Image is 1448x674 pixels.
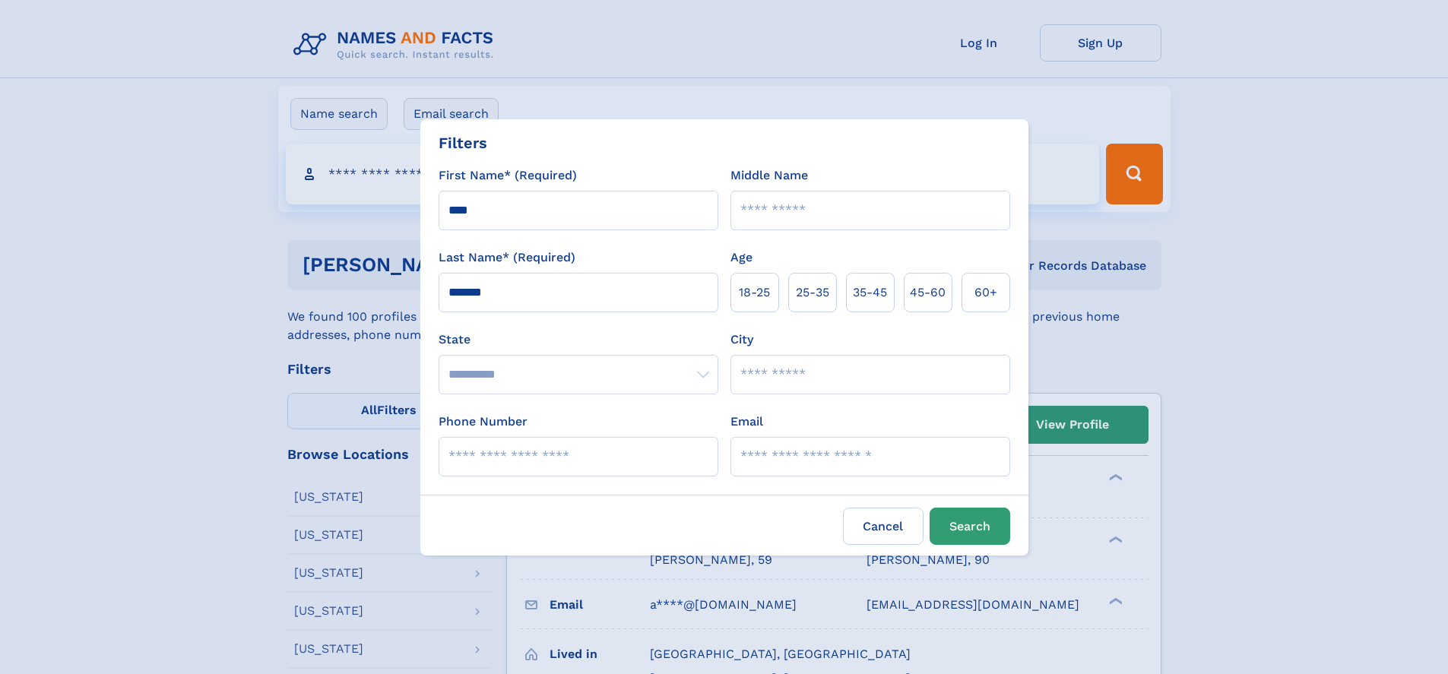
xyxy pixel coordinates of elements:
[439,131,487,154] div: Filters
[739,283,770,302] span: 18‑25
[730,413,763,431] label: Email
[796,283,829,302] span: 25‑35
[974,283,997,302] span: 60+
[439,166,577,185] label: First Name* (Required)
[910,283,946,302] span: 45‑60
[439,413,528,431] label: Phone Number
[730,248,753,267] label: Age
[730,331,753,349] label: City
[439,331,718,349] label: State
[730,166,808,185] label: Middle Name
[853,283,887,302] span: 35‑45
[439,248,575,267] label: Last Name* (Required)
[843,508,924,545] label: Cancel
[930,508,1010,545] button: Search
